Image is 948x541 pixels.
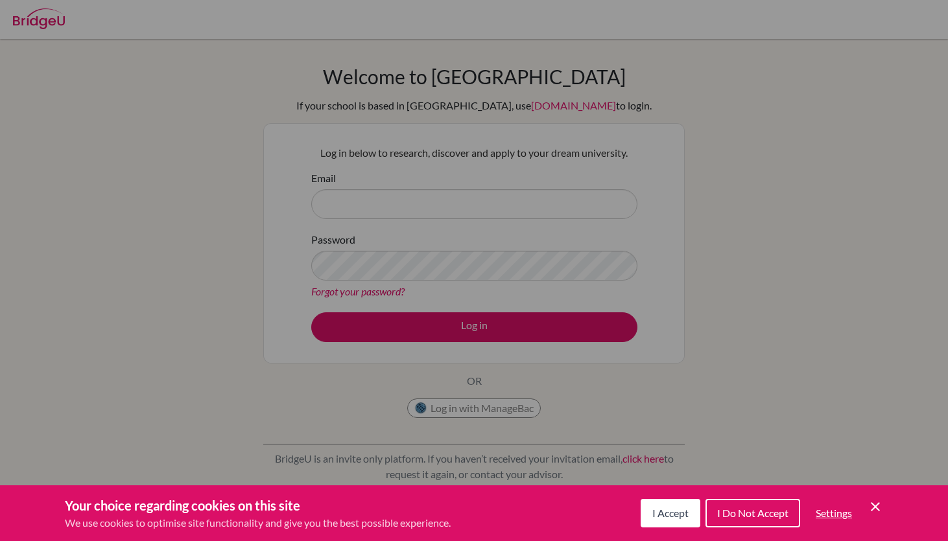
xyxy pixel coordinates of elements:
[652,507,689,519] span: I Accept
[816,507,852,519] span: Settings
[868,499,883,514] button: Save and close
[717,507,788,519] span: I Do Not Accept
[805,500,862,526] button: Settings
[705,499,800,527] button: I Do Not Accept
[641,499,700,527] button: I Accept
[65,515,451,531] p: We use cookies to optimise site functionality and give you the best possible experience.
[65,496,451,515] h3: Your choice regarding cookies on this site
